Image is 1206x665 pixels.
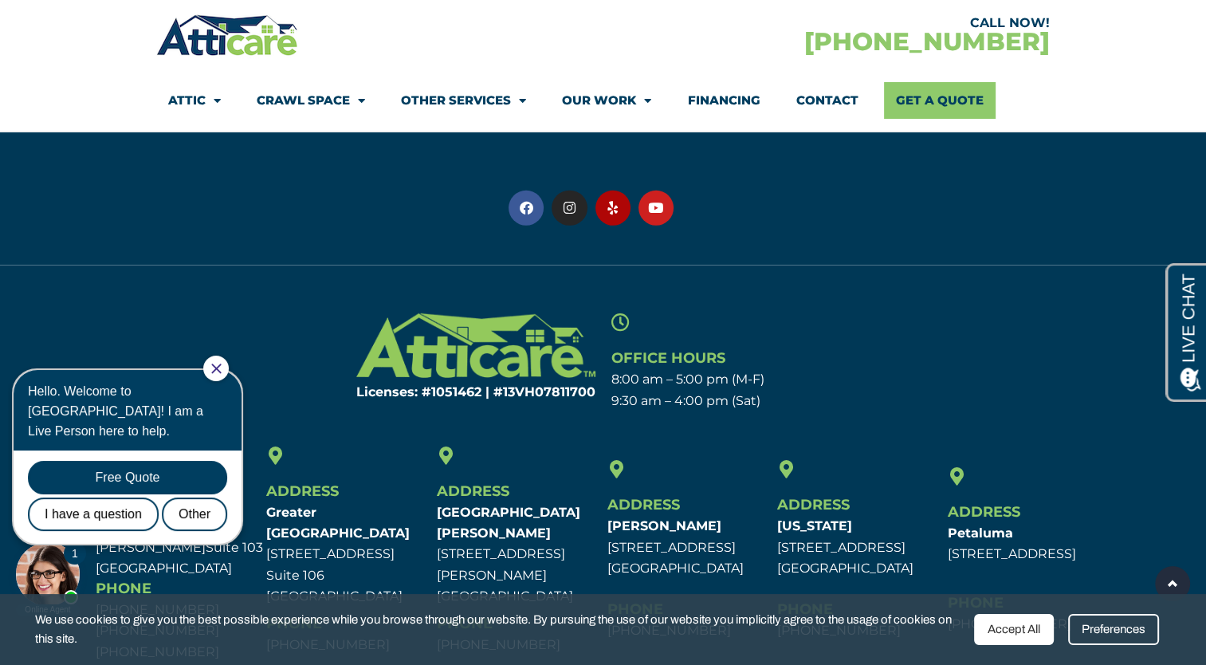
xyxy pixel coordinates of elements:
div: CALL NOW! [603,17,1049,30]
b: Greater [GEOGRAPHIC_DATA] [266,505,410,541]
p: [STREET_ADDRESS] [GEOGRAPHIC_DATA] [777,516,940,579]
a: Other Services [401,82,526,119]
span: Opens a chat window [39,13,128,33]
a: Attic [168,82,221,119]
span: We use cookies to give you the best possible experience while you browse through our website. By ... [35,610,961,649]
span: Address [607,496,679,514]
a: Our Work [562,82,651,119]
a: Contact [795,82,858,119]
span: Office Hours [611,349,725,367]
h6: Licenses: #1051462 | #13VH078117​00 [309,386,595,399]
p: [STREET_ADDRESS] [948,523,1110,565]
p: [STREET_ADDRESS] [GEOGRAPHIC_DATA] [607,516,769,579]
a: Get A Quote [884,82,996,119]
b: [GEOGRAPHIC_DATA][PERSON_NAME] [437,505,580,541]
span: Address [777,496,850,514]
nav: Menu [168,82,1037,119]
p: 8:00 am – 5:00 pm (M-F) 9:30 am – 4:00 pm (Sat) [611,369,898,411]
p: [STREET_ADDRESS] Suite 106 [GEOGRAPHIC_DATA] [266,502,429,607]
span: Address [948,503,1020,521]
div: Accept All [974,614,1054,645]
span: Address [437,482,509,500]
div: Preferences [1068,614,1159,645]
iframe: Chat Invitation [8,354,263,617]
b: [PERSON_NAME] [607,518,721,533]
b: Petaluma [948,525,1013,541]
a: Crawl Space [257,82,365,119]
a: Financing [687,82,760,119]
span: Address [266,482,339,500]
b: [US_STATE] [777,518,852,533]
p: [STREET_ADDRESS][PERSON_NAME] [GEOGRAPHIC_DATA] [437,502,599,607]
